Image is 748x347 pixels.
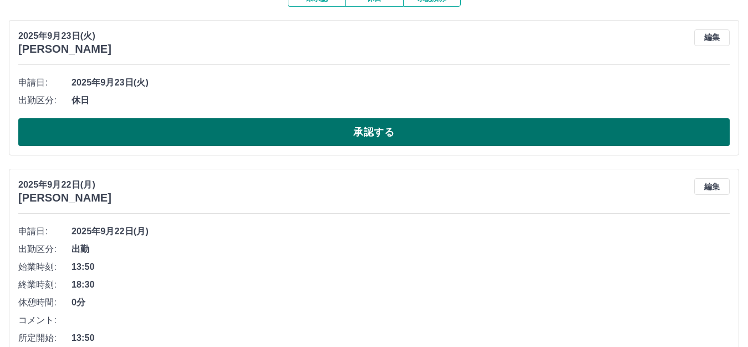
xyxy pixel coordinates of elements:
span: 13:50 [72,331,730,345]
span: 申請日: [18,76,72,89]
h3: [PERSON_NAME] [18,192,111,204]
span: 出勤区分: [18,94,72,107]
span: 0分 [72,296,730,309]
span: 休憩時間: [18,296,72,309]
span: 18:30 [72,278,730,291]
p: 2025年9月23日(火) [18,29,111,43]
span: 申請日: [18,225,72,238]
span: コメント: [18,314,72,327]
span: 終業時刻: [18,278,72,291]
span: 2025年9月23日(火) [72,76,730,89]
span: 始業時刻: [18,260,72,274]
span: 出勤 [72,243,730,256]
p: 2025年9月22日(月) [18,178,111,192]
h3: [PERSON_NAME] [18,43,111,56]
button: 編集 [694,178,730,195]
span: 2025年9月22日(月) [72,225,730,238]
span: 休日 [72,94,730,107]
span: 出勤区分: [18,243,72,256]
span: 13:50 [72,260,730,274]
button: 編集 [694,29,730,46]
span: 所定開始: [18,331,72,345]
button: 承認する [18,118,730,146]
